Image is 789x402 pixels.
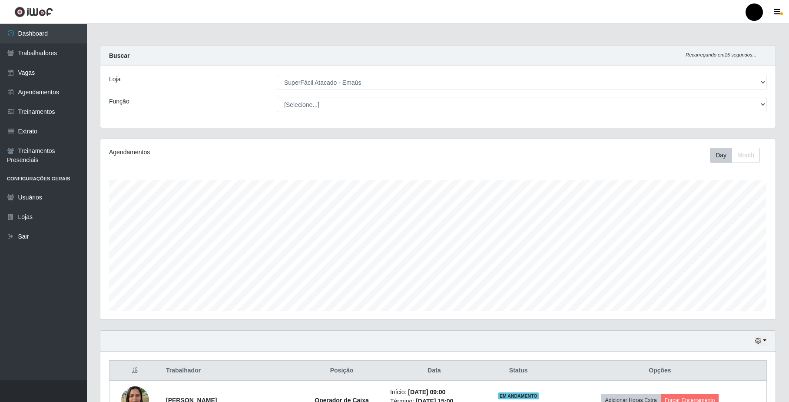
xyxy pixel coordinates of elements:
[408,389,445,395] time: [DATE] 09:00
[732,148,760,163] button: Month
[161,361,298,381] th: Trabalhador
[484,361,554,381] th: Status
[390,388,478,397] li: Início:
[686,52,756,57] i: Recarregando em 15 segundos...
[554,361,767,381] th: Opções
[385,361,484,381] th: Data
[109,148,375,157] div: Agendamentos
[14,7,53,17] img: CoreUI Logo
[710,148,732,163] button: Day
[109,75,120,84] label: Loja
[710,148,760,163] div: First group
[109,52,129,59] strong: Buscar
[298,361,385,381] th: Posição
[498,392,539,399] span: EM ANDAMENTO
[710,148,767,163] div: Toolbar with button groups
[109,97,129,106] label: Função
